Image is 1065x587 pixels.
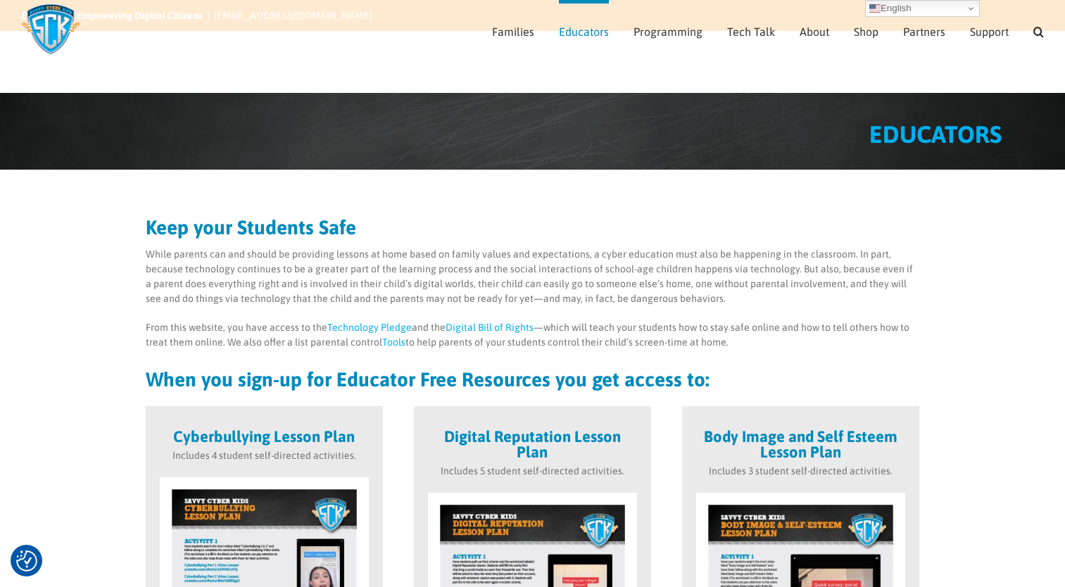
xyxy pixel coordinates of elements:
[727,26,775,37] span: Tech Talk
[559,26,609,37] span: Educators
[428,464,637,479] p: Includes 5 student self-directed activities.
[446,322,534,333] a: Digital Bill of Rights
[146,247,920,306] p: While parents can and should be providing lessons at home based on family values and expectations...
[16,550,37,572] img: Revisit consent button
[903,26,945,37] span: Partners
[970,26,1009,37] span: Support
[146,320,920,350] p: From this website, you have access to the and the —which will teach your students how to stay saf...
[634,26,702,37] span: Programming
[146,370,920,389] h2: When you sign-up for Educator Free Resources you get access to:
[444,427,621,461] strong: Digital Reputation Lesson Plan
[173,427,355,446] strong: Cyberbullying Lesson Plan
[800,26,829,37] span: About
[492,26,534,37] span: Families
[704,427,897,461] strong: Body Image and Self Esteem Lesson Plan
[160,448,369,463] p: Includes 4 student self-directed activities.
[327,322,412,333] a: Technology Pledge
[696,464,905,479] p: Includes 3 student self-directed activities.
[869,120,1002,148] span: EDUCATORS
[869,3,881,14] img: en
[382,336,405,348] a: Tools
[21,4,80,55] img: Savvy Cyber Kids Logo
[146,217,920,237] h2: Keep your Students Safe
[16,550,37,572] button: Consent Preferences
[854,26,878,37] span: Shop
